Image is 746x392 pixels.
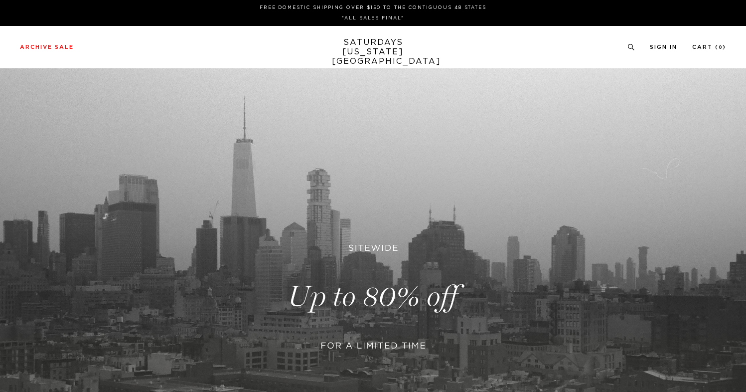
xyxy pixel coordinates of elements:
[692,44,726,50] a: Cart (0)
[650,44,677,50] a: Sign In
[719,45,723,50] small: 0
[332,38,414,66] a: SATURDAYS[US_STATE][GEOGRAPHIC_DATA]
[24,14,722,22] p: *ALL SALES FINAL*
[20,44,74,50] a: Archive Sale
[24,4,722,11] p: FREE DOMESTIC SHIPPING OVER $150 TO THE CONTIGUOUS 48 STATES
